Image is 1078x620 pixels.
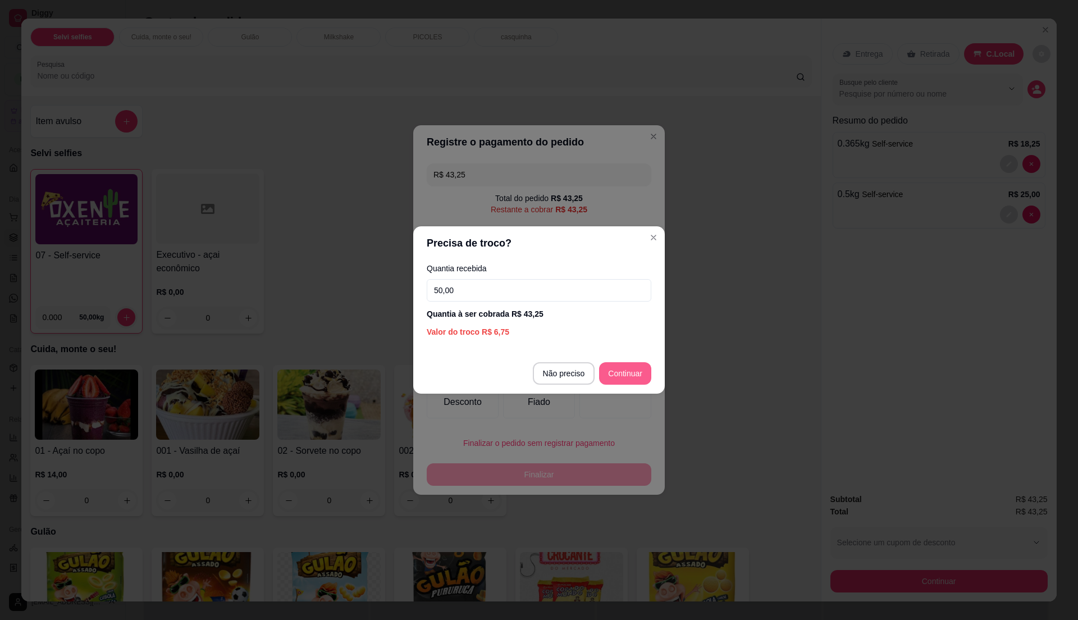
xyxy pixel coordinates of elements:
div: Quantia à ser cobrada R$ 43,25 [427,308,651,320]
button: Close [645,229,663,247]
button: Não preciso [533,362,595,385]
button: Continuar [599,362,651,385]
div: Valor do troco R$ 6,75 [427,326,651,338]
header: Precisa de troco? [413,226,665,260]
label: Quantia recebida [427,265,651,272]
